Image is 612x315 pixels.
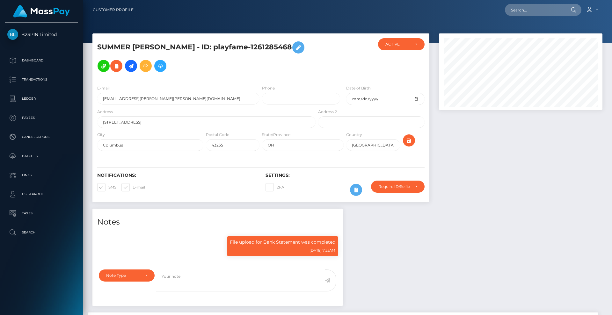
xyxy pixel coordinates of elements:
a: Ledger [5,91,78,107]
a: Cancellations [5,129,78,145]
label: State/Province [262,132,290,138]
div: Note Type [106,273,140,278]
a: Customer Profile [93,3,134,17]
p: Transactions [7,75,76,84]
a: Search [5,225,78,240]
label: Address [97,109,113,115]
p: User Profile [7,190,76,199]
a: Transactions [5,72,78,88]
img: B2SPIN Limited [7,29,18,40]
div: ACTIVE [385,42,410,47]
h4: Notes [97,217,338,228]
button: Require ID/Selfie Verification [371,181,425,193]
label: Date of Birth [346,85,371,91]
p: Taxes [7,209,76,218]
button: Note Type [99,269,155,282]
a: Batches [5,148,78,164]
input: Search... [505,4,565,16]
a: Initiate Payout [125,60,137,72]
label: Phone [262,85,275,91]
div: Require ID/Selfie Verification [378,184,410,189]
p: Cancellations [7,132,76,142]
p: Ledger [7,94,76,104]
label: SMS [97,183,116,191]
label: E-mail [121,183,145,191]
label: Country [346,132,362,138]
label: Postal Code [206,132,229,138]
p: Payees [7,113,76,123]
img: MassPay Logo [13,5,70,18]
h6: Notifications: [97,173,256,178]
h6: Settings: [266,173,424,178]
p: Links [7,170,76,180]
a: User Profile [5,186,78,202]
h5: SUMMER [PERSON_NAME] - ID: playfame-1261285468 [97,38,312,75]
p: File upload for Bank Statement was completed [230,239,335,246]
button: ACTIVE [378,38,425,50]
a: Taxes [5,205,78,221]
p: Dashboard [7,56,76,65]
a: Dashboard [5,53,78,68]
label: Address 2 [318,109,337,115]
a: Links [5,167,78,183]
label: 2FA [266,183,284,191]
p: Batches [7,151,76,161]
label: City [97,132,105,138]
a: Payees [5,110,78,126]
label: E-mail [97,85,110,91]
small: [DATE] 7:55AM [310,248,335,253]
p: Search [7,228,76,237]
span: B2SPIN Limited [5,32,78,37]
